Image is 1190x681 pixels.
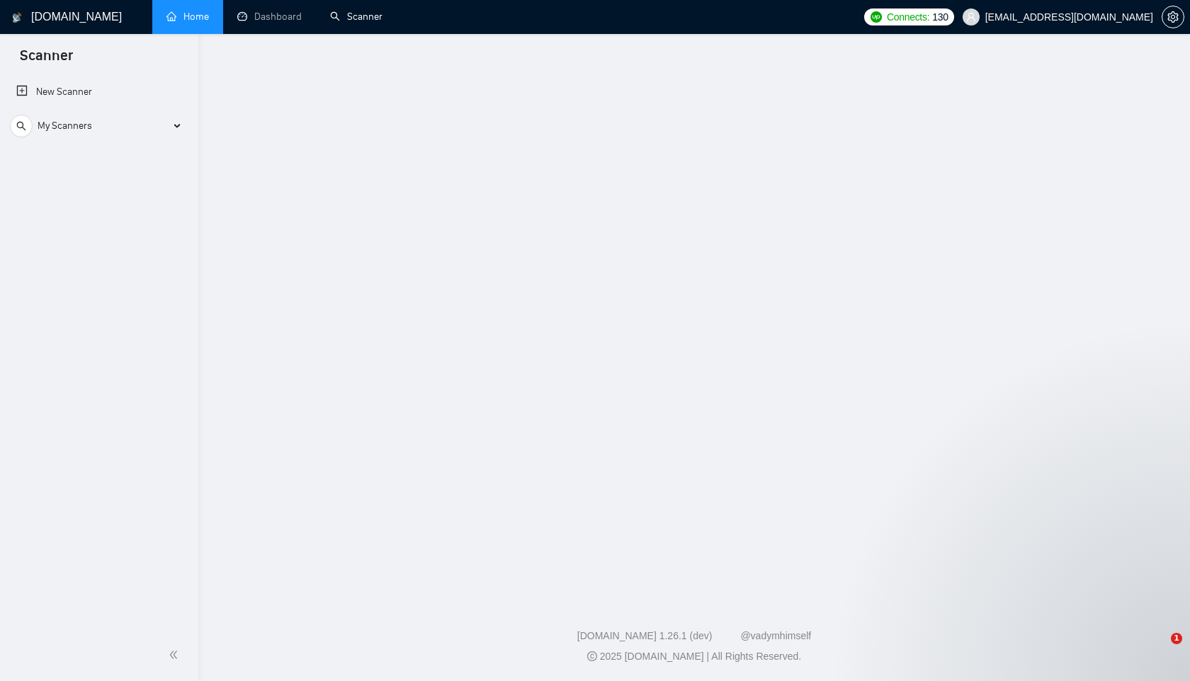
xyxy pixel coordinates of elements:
span: setting [1162,11,1184,23]
div: 2025 [DOMAIN_NAME] | All Rights Reserved. [210,649,1179,664]
span: Scanner [347,11,382,23]
span: double-left [169,648,183,662]
span: 1 [1171,633,1182,644]
button: setting [1162,6,1184,28]
span: 130 [932,9,948,25]
button: search [10,115,33,137]
span: Connects: [887,9,929,25]
span: search [330,11,340,21]
span: Scanner [8,45,84,75]
span: My Scanners [38,112,92,140]
span: search [11,121,32,131]
img: upwork-logo.png [871,11,882,23]
li: My Scanners [5,112,193,146]
span: user [966,12,976,22]
li: New Scanner [5,78,193,106]
a: dashboardDashboard [237,11,302,23]
a: New Scanner [16,78,181,106]
span: copyright [587,651,597,661]
img: logo [12,6,22,29]
a: setting [1162,11,1184,23]
a: homeHome [166,11,209,23]
iframe: Intercom live chat [1142,633,1176,667]
a: [DOMAIN_NAME] 1.26.1 (dev) [577,630,713,641]
a: @vadymhimself [740,630,811,641]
